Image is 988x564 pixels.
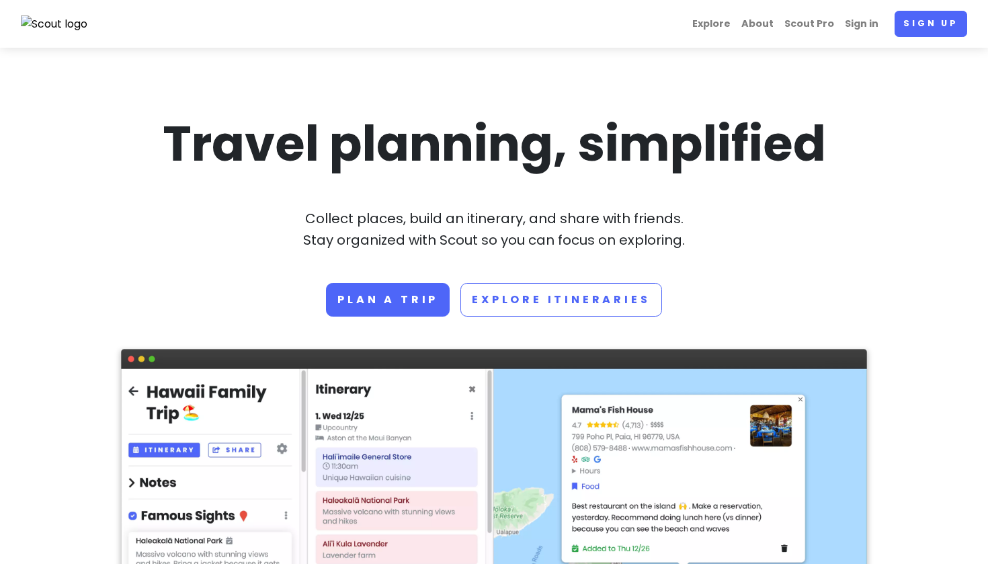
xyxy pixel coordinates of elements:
img: Scout logo [21,15,88,33]
a: Scout Pro [779,11,839,37]
a: About [736,11,779,37]
a: Sign up [895,11,967,37]
p: Collect places, build an itinerary, and share with friends. Stay organized with Scout so you can ... [121,208,867,251]
a: Explore [687,11,736,37]
h1: Travel planning, simplified [121,112,867,175]
a: Sign in [839,11,884,37]
a: Plan a trip [326,283,450,317]
a: Explore Itineraries [460,283,661,317]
